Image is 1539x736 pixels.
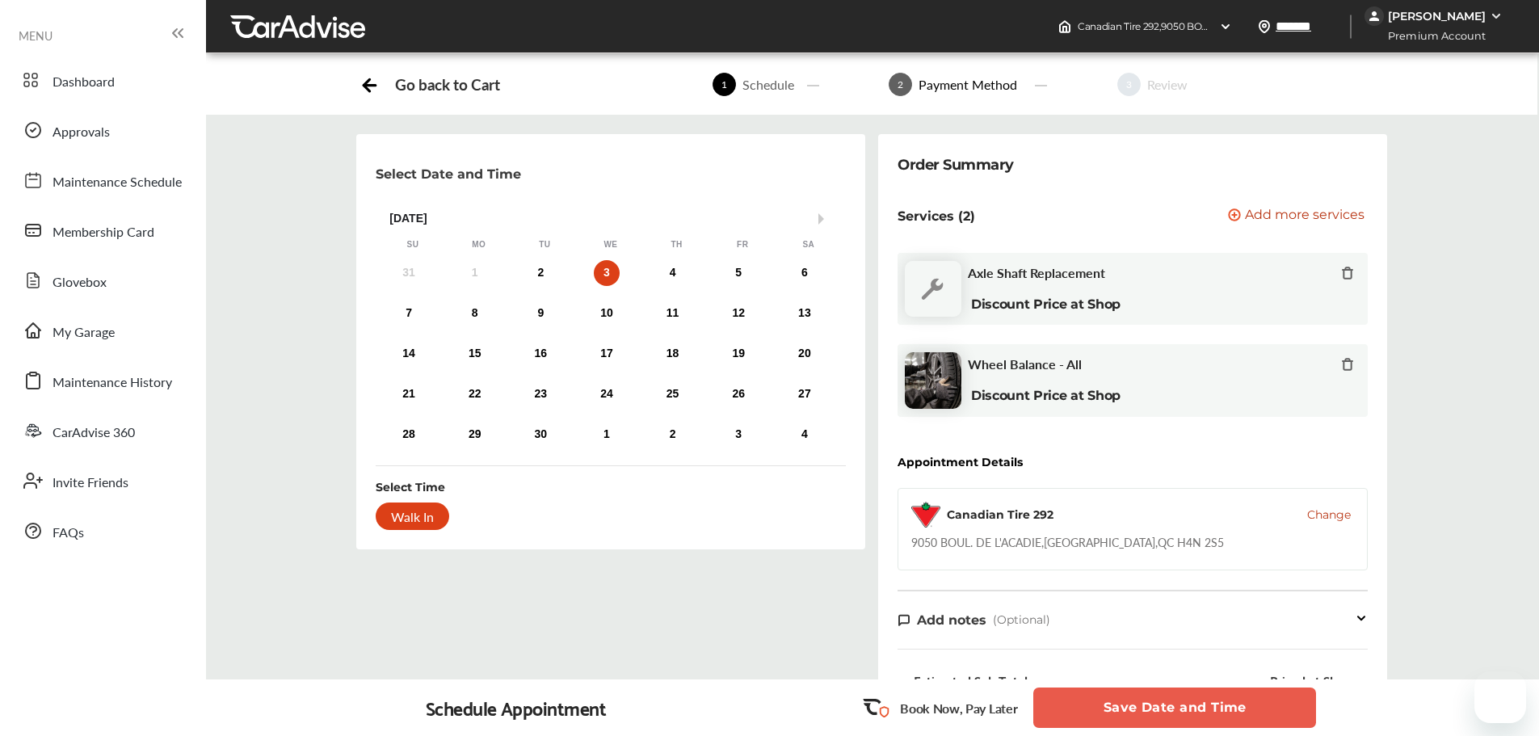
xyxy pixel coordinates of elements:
[462,301,488,326] div: Choose Monday, September 8th, 2025
[792,422,818,448] div: Choose Saturday, October 4th, 2025
[528,301,553,326] div: Choose Tuesday, September 9th, 2025
[911,534,1224,550] div: 9050 BOUL. DE L'ACADIE , [GEOGRAPHIC_DATA] , QC H4N 2S5
[594,260,620,286] div: Choose Wednesday, September 3rd, 2025
[15,209,190,251] a: Membership Card
[1307,507,1351,523] button: Change
[53,423,135,444] span: CarAdvise 360
[53,372,172,393] span: Maintenance History
[947,507,1053,523] div: Canadian Tire 292
[818,213,830,225] button: Next Month
[1058,20,1071,33] img: header-home-logo.8d720a4f.svg
[376,479,445,495] div: Select Time
[462,260,488,286] div: Not available Monday, September 1st, 2025
[15,360,190,402] a: Maintenance History
[713,73,736,96] span: 1
[462,422,488,448] div: Choose Monday, September 29th, 2025
[801,239,817,250] div: Sa
[376,257,838,451] div: month 2025-09
[792,381,818,407] div: Choose Saturday, September 27th, 2025
[405,239,421,250] div: Su
[471,239,487,250] div: Mo
[725,260,751,286] div: Choose Friday, September 5th, 2025
[968,265,1105,280] span: Axle Shaft Replacement
[900,699,1017,717] p: Book Now, Pay Later
[725,422,751,448] div: Choose Friday, October 3rd, 2025
[660,422,686,448] div: Choose Thursday, October 2nd, 2025
[669,239,685,250] div: Th
[1219,20,1232,33] img: header-down-arrow.9dd2ce7d.svg
[15,109,190,151] a: Approvals
[53,272,107,293] span: Glovebox
[395,75,499,94] div: Go back to Cart
[528,422,553,448] div: Choose Tuesday, September 30th, 2025
[1141,75,1194,94] div: Review
[15,159,190,201] a: Maintenance Schedule
[53,72,115,93] span: Dashboard
[914,672,1028,688] div: Estimated Sub Total
[528,260,553,286] div: Choose Tuesday, September 2nd, 2025
[1078,20,1446,32] span: Canadian Tire 292 , 9050 BOUL. DE L'ACADIE [GEOGRAPHIC_DATA] , QC H4N 2S5
[15,259,190,301] a: Glovebox
[792,301,818,326] div: Choose Saturday, September 13th, 2025
[725,301,751,326] div: Choose Friday, September 12th, 2025
[396,381,422,407] div: Choose Sunday, September 21st, 2025
[1270,672,1352,688] div: Priced at Shop
[1350,15,1352,39] img: header-divider.bc55588e.svg
[660,381,686,407] div: Choose Thursday, September 25th, 2025
[1490,10,1503,23] img: WGsFRI8htEPBVLJbROoPRyZpYNWhNONpIPPETTm6eUC0GeLEiAAAAAElFTkSuQmCC
[725,381,751,407] div: Choose Friday, September 26th, 2025
[898,154,1014,176] div: Order Summary
[594,341,620,367] div: Choose Wednesday, September 17th, 2025
[396,260,422,286] div: Not available Sunday, August 31st, 2025
[426,696,607,719] div: Schedule Appointment
[1474,671,1526,723] iframe: Button to launch messaging window
[462,341,488,367] div: Choose Monday, September 15th, 2025
[528,341,553,367] div: Choose Tuesday, September 16th, 2025
[971,297,1121,312] b: Discount Price at Shop
[594,422,620,448] div: Choose Wednesday, October 1st, 2025
[905,261,961,317] img: default_wrench_icon.d1a43860.svg
[917,612,986,628] span: Add notes
[53,172,182,193] span: Maintenance Schedule
[594,301,620,326] div: Choose Wednesday, September 10th, 2025
[889,73,912,96] span: 2
[462,381,488,407] div: Choose Monday, September 22nd, 2025
[53,122,110,143] span: Approvals
[911,502,940,528] img: logo-canadian-tire.png
[396,341,422,367] div: Choose Sunday, September 14th, 2025
[15,510,190,552] a: FAQs
[376,503,449,530] div: Walk In
[792,260,818,286] div: Choose Saturday, September 6th, 2025
[736,75,801,94] div: Schedule
[660,301,686,326] div: Choose Thursday, September 11th, 2025
[898,208,975,224] p: Services (2)
[53,473,128,494] span: Invite Friends
[898,613,910,627] img: note-icon.db9493fa.svg
[15,410,190,452] a: CarAdvise 360
[53,322,115,343] span: My Garage
[1228,208,1368,224] a: Add more services
[912,75,1024,94] div: Payment Method
[15,309,190,351] a: My Garage
[53,523,84,544] span: FAQs
[19,29,53,42] span: MENU
[1388,9,1486,23] div: [PERSON_NAME]
[898,456,1023,469] div: Appointment Details
[396,301,422,326] div: Choose Sunday, September 7th, 2025
[1245,208,1364,224] span: Add more services
[968,356,1082,372] span: Wheel Balance - All
[725,341,751,367] div: Choose Friday, September 19th, 2025
[528,381,553,407] div: Choose Tuesday, September 23rd, 2025
[536,239,553,250] div: Tu
[396,422,422,448] div: Choose Sunday, September 28th, 2025
[993,612,1050,627] span: (Optional)
[660,260,686,286] div: Choose Thursday, September 4th, 2025
[1364,6,1384,26] img: jVpblrzwTbfkPYzPPzSLxeg0AAAAASUVORK5CYII=
[376,166,521,182] p: Select Date and Time
[1117,73,1141,96] span: 3
[594,381,620,407] div: Choose Wednesday, September 24th, 2025
[15,59,190,101] a: Dashboard
[1258,20,1271,33] img: location_vector.a44bc228.svg
[53,222,154,243] span: Membership Card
